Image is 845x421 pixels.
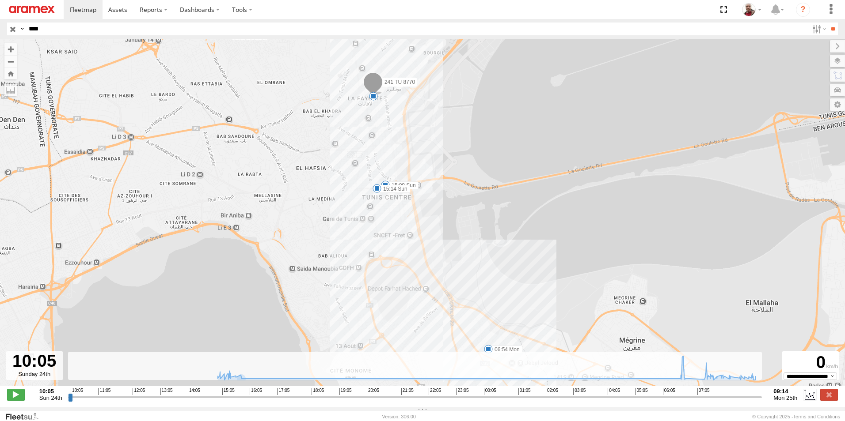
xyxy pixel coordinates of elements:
span: 21:05 [401,388,414,395]
span: 06:05 [663,388,675,395]
span: 15:05 [222,388,235,395]
span: 04:05 [608,388,620,395]
i: ? [796,3,810,17]
span: 03:05 [573,388,586,395]
div: Version: 306.00 [382,414,416,419]
div: Majdi Ghannoudi [739,3,765,16]
label: 15:09 Sun [385,181,419,189]
span: 23:05 [456,388,468,395]
span: 02:05 [546,388,558,395]
span: Sun 24th Aug 2025 [39,395,62,401]
div: 0 [783,353,838,372]
span: 22:05 [429,388,441,395]
strong: 09:14 [773,388,797,395]
span: 10:05 [71,388,83,395]
span: 11:05 [98,388,110,395]
span: 16:05 [250,388,262,395]
a: Terms and Conditions [793,414,840,419]
strong: 10:05 [39,388,62,395]
span: 05:05 [635,388,647,395]
span: 14:05 [188,388,200,395]
div: © Copyright 2025 - [752,414,840,419]
span: 241 TU 8770 [384,79,415,85]
label: Play/Stop [7,389,25,400]
div: 8 [369,92,378,101]
label: Close [820,389,838,400]
label: Measure [4,84,17,96]
span: Mon 25th Aug 2025 [773,395,797,401]
span: 13:05 [160,388,173,395]
span: 18:05 [312,388,324,395]
button: Zoom Home [4,68,17,79]
span: 07:05 [697,388,710,395]
span: 01:05 [518,388,531,395]
label: Search Query [19,23,26,35]
img: aramex-logo.svg [9,6,55,13]
span: 20:05 [367,388,379,395]
label: 15:14 Sun [377,185,410,193]
span: 12:05 [133,388,145,395]
button: Zoom in [4,43,17,55]
span: 19:05 [339,388,352,395]
span: 00:05 [484,388,496,395]
label: Search Filter Options [809,23,828,35]
label: Map Settings [830,98,845,111]
label: 06:54 Mon [488,346,522,353]
button: Zoom out [4,55,17,68]
span: 17:05 [277,388,289,395]
a: Visit our Website [5,412,46,421]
